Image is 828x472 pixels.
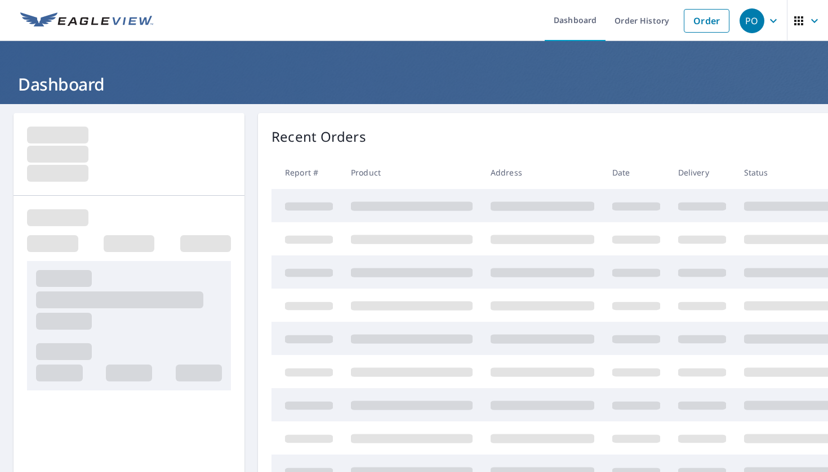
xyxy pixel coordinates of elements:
img: EV Logo [20,12,153,29]
div: PO [740,8,764,33]
th: Product [342,156,482,189]
th: Report # [271,156,342,189]
th: Address [482,156,603,189]
p: Recent Orders [271,127,366,147]
th: Date [603,156,669,189]
th: Delivery [669,156,735,189]
h1: Dashboard [14,73,814,96]
a: Order [684,9,729,33]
